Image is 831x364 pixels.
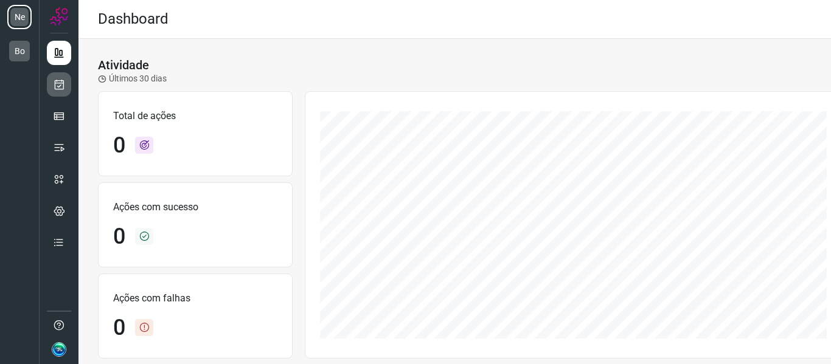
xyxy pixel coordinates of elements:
[98,58,149,72] h3: Atividade
[113,132,125,159] h1: 0
[50,7,68,26] img: Logo
[113,224,125,250] h1: 0
[7,5,32,29] li: Ne
[52,342,66,357] img: 47c40af94961a9f83d4b05d5585d06bd.jpg
[113,291,277,306] p: Ações com falhas
[7,39,32,63] li: Bo
[98,72,167,85] p: Últimos 30 dias
[98,10,169,28] h2: Dashboard
[113,109,277,123] p: Total de ações
[113,315,125,341] h1: 0
[113,200,277,215] p: Ações com sucesso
